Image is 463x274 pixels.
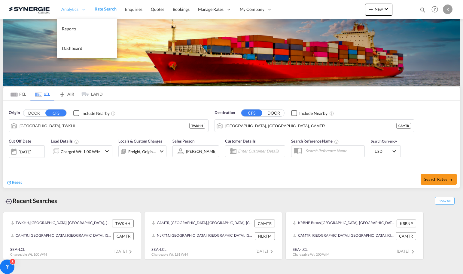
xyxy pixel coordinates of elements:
div: K [443,5,452,14]
md-select: Select Currency: $ USDUnited States Dollar [374,147,398,155]
div: CAMTR, Montreal, QC, Canada, North America, Americas [293,232,394,240]
div: CAMTR, Montreal, QC, Canada, North America, Americas [152,220,253,227]
span: Search Rates [424,177,453,182]
span: Chargeable Wt. 3.00 W/M [293,252,329,256]
md-checkbox: Checkbox No Ink [73,110,110,116]
span: Enquiries [125,7,142,12]
button: DOOR [23,110,44,117]
button: CFS [45,109,66,116]
div: Include Nearby [299,110,327,116]
span: Customer Details [225,139,255,143]
button: icon-plus 400-fgNewicon-chevron-down [365,4,392,16]
md-datepicker: Select [9,157,13,165]
md-icon: icon-chevron-down [103,148,111,155]
span: [DATE] [256,249,275,254]
div: SEA-LCL [293,247,329,252]
span: Manage Rates [198,6,224,12]
div: TWKHH [189,123,205,129]
div: icon-refreshReset [6,179,22,186]
div: CAMTR, Montreal, QC, Canada, North America, Americas [11,232,112,240]
md-icon: icon-chevron-right [268,248,275,255]
md-checkbox: Checkbox No Ink [291,110,327,116]
md-tab-item: FCL [6,87,30,100]
md-icon: icon-magnify [419,7,426,13]
a: Dashboard [57,39,117,58]
div: CAMTR [254,220,275,227]
span: Help [430,4,440,14]
div: Recent Searches [3,194,59,208]
div: [DATE] [9,145,45,158]
span: Chargeable Wt. 1.00 W/M [10,252,47,256]
button: Search Ratesicon-arrow-right [421,174,457,185]
input: Enter Customer Details [238,147,283,156]
div: [DATE] [19,149,31,155]
span: Destination [215,110,235,116]
md-tab-item: LAND [78,87,102,100]
span: Search Reference Name [291,139,339,143]
div: Freight Origin Destinationicon-chevron-down [118,145,166,157]
span: Origin [9,110,20,116]
md-input-container: Kaohsiung, TWKHH [9,120,208,132]
recent-search-card: KRBNP, Busan [GEOGRAPHIC_DATA], [GEOGRAPHIC_DATA], [GEOGRAPHIC_DATA] & [GEOGRAPHIC_DATA], [GEOGRA... [285,212,424,260]
div: TWKHH [112,220,134,227]
span: Chargeable Wt. 1.81 W/M [151,252,188,256]
md-icon: icon-chevron-right [409,248,416,255]
md-pagination-wrapper: Use the left and right arrow keys to navigate between tabs [6,87,102,100]
md-icon: Chargeable Weight [74,139,79,144]
span: Load Details [51,139,79,143]
input: Search by Port [20,121,189,130]
div: Charged Wt: 1.00 W/M [61,147,101,156]
span: Reset [12,180,22,185]
recent-search-card: TWKHH, [GEOGRAPHIC_DATA], [GEOGRAPHIC_DATA], [GEOGRAPHIC_DATA], [GEOGRAPHIC_DATA] & [GEOGRAPHIC_D... [3,212,141,260]
img: 1f56c880d42311ef80fc7dca854c8e59.png [9,3,50,16]
span: Dashboard [62,46,82,51]
div: CAMTR [113,232,134,240]
md-icon: icon-chevron-right [127,248,134,255]
div: SEA-LCL [10,247,47,252]
span: [DATE] [397,249,416,254]
md-icon: icon-chevron-down [383,5,390,13]
div: TWKHH, Kaohsiung, Taiwan, Province of China, Greater China & Far East Asia, Asia Pacific [11,220,111,227]
div: Include Nearby [81,110,110,116]
span: Locals & Custom Charges [118,139,162,143]
div: KRBNP, Busan New Port, South Korea, Greater China & Far East Asia, Asia Pacific [293,220,395,227]
button: CFS [241,109,262,116]
span: Cut Off Date [9,139,31,143]
div: CAMTR [396,123,411,129]
div: KRBNP [397,220,416,227]
md-icon: Unchecked: Ignores neighbouring ports when fetching rates.Checked : Includes neighbouring ports w... [329,111,334,116]
md-icon: icon-plus 400-fg [367,5,375,13]
a: Reports [57,19,117,39]
div: CAMTR [396,232,416,240]
input: Search by Port [225,121,396,130]
md-icon: icon-chevron-down [158,148,165,155]
md-icon: icon-airplane [59,91,66,95]
md-input-container: Montreal, QC, CAMTR [215,120,414,132]
img: LCL+%26+FCL+BACKGROUND.png [3,19,460,86]
md-icon: icon-arrow-right [449,178,453,182]
input: Search Reference Name [303,146,364,155]
span: Reports [62,26,76,31]
md-select: Sales Person: Karen Mercier [185,147,217,155]
div: Origin DOOR CFS Checkbox No InkUnchecked: Ignores neighbouring ports when fetching rates.Checked ... [3,101,460,188]
span: Show All [435,197,455,205]
span: My Company [240,6,264,12]
span: [DATE] [114,249,134,254]
div: icon-magnify [419,7,426,16]
div: NLRTM, Rotterdam, Netherlands, Western Europe, Europe [152,232,253,240]
span: New [367,7,390,11]
span: Rate Search [95,6,117,11]
md-icon: icon-refresh [6,180,12,185]
span: Bookings [173,7,190,12]
div: Charged Wt: 1.00 W/Micon-chevron-down [51,145,112,157]
md-icon: Unchecked: Ignores neighbouring ports when fetching rates.Checked : Includes neighbouring ports w... [111,111,116,116]
md-tab-item: LCL [30,87,54,100]
span: Search Currency [371,139,397,143]
div: Freight Origin Destination [128,147,157,156]
span: USD [375,149,391,154]
div: Help [430,4,443,15]
button: DOOR [263,110,284,117]
div: [PERSON_NAME] [186,149,217,154]
span: Sales Person [172,139,194,143]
